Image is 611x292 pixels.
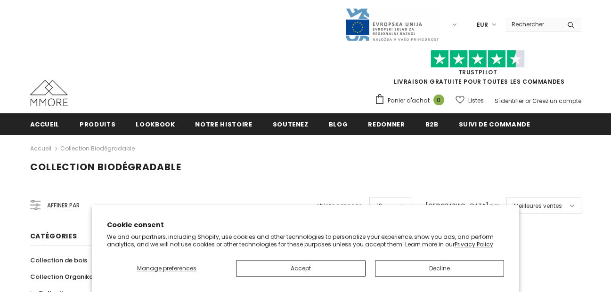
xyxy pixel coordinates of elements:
input: Search Site [506,17,560,31]
span: soutenez [273,120,309,129]
span: 0 [433,95,444,105]
span: EUR [477,20,488,30]
span: or [525,97,531,105]
span: Produits [80,120,115,129]
button: Manage preferences [107,260,227,277]
button: Decline [375,260,505,277]
a: Collection biodégradable [60,144,135,152]
img: Cas MMORE [30,80,68,106]
span: LIVRAISON GRATUITE POUR TOUTES LES COMMANDES [375,54,581,86]
a: soutenez [273,113,309,134]
label: [GEOGRAPHIC_DATA] par [425,201,499,211]
span: Lookbook [136,120,175,129]
span: Meilleures ventes [514,201,562,211]
span: Listes [468,96,484,105]
a: Créez un compte [532,97,581,105]
span: Redonner [368,120,405,129]
a: Javni Razpis [345,20,439,28]
span: Blog [329,120,348,129]
span: Accueil [30,120,60,129]
span: Notre histoire [195,120,252,129]
button: Accept [236,260,366,277]
a: TrustPilot [458,68,497,76]
a: Suivi de commande [459,113,530,134]
a: Lookbook [136,113,175,134]
a: Privacy Policy [455,240,493,248]
a: S'identifier [495,97,524,105]
label: objets par page [316,201,362,211]
span: Collection Organika [30,272,93,281]
img: Javni Razpis [345,8,439,42]
p: We and our partners, including Shopify, use cookies and other technologies to personalize your ex... [107,233,505,248]
span: B2B [425,120,439,129]
span: Affiner par [47,200,80,211]
h2: Cookie consent [107,220,505,230]
a: Accueil [30,143,51,154]
a: Accueil [30,113,60,134]
span: Catégories [30,231,77,241]
a: Collection de bois [30,252,87,268]
span: Panier d'achat [388,96,430,105]
a: B2B [425,113,439,134]
a: Redonner [368,113,405,134]
a: Panier d'achat 0 [375,94,449,108]
span: Collection de bois [30,256,87,265]
a: Blog [329,113,348,134]
span: Manage preferences [137,264,196,272]
a: Collection Organika [30,268,93,285]
img: Faites confiance aux étoiles pilotes [431,50,525,68]
span: Collection biodégradable [30,160,181,174]
span: 12 [377,201,382,211]
a: Notre histoire [195,113,252,134]
a: Listes [456,92,484,109]
span: Suivi de commande [459,120,530,129]
a: Produits [80,113,115,134]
